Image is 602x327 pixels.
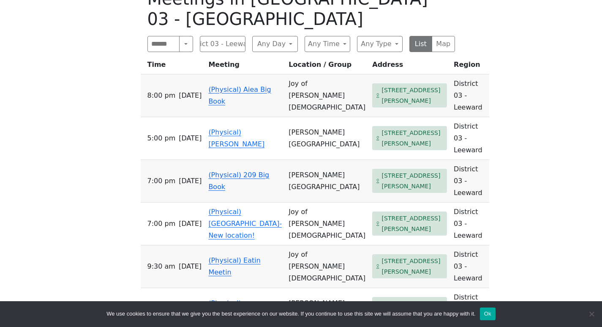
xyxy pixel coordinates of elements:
td: Joy of [PERSON_NAME][DEMOGRAPHIC_DATA] [285,245,369,288]
button: Any Type [357,36,403,52]
th: Address [369,59,450,74]
button: Any Time [305,36,350,52]
span: [STREET_ADDRESS][PERSON_NAME] [382,213,444,234]
button: Ok [480,308,496,320]
td: District 03 - Leeward [450,117,489,160]
td: District 03 - Leeward [450,160,489,203]
span: [STREET_ADDRESS][PERSON_NAME] [382,299,444,319]
span: [DATE] [179,218,202,230]
span: [DATE] [179,132,202,144]
td: District 03 - Leeward [450,74,489,117]
a: (Physical) Eatin Meetin [208,256,260,276]
span: 9:30 AM [147,261,175,272]
span: 7:00 PM [147,175,176,187]
span: [DATE] [179,175,202,187]
td: Joy of [PERSON_NAME][DEMOGRAPHIC_DATA] [285,74,369,117]
th: Location / Group [285,59,369,74]
td: District 03 - Leeward [450,203,489,245]
th: Meeting [205,59,285,74]
button: Any Day [252,36,298,52]
td: District 03 - Leeward [450,245,489,288]
th: Time [141,59,205,74]
a: (Physical) 209 Big Book [208,171,269,191]
td: [PERSON_NAME][GEOGRAPHIC_DATA] [285,160,369,203]
span: We use cookies to ensure that we give you the best experience on our website. If you continue to ... [106,310,475,318]
span: [STREET_ADDRESS][PERSON_NAME] [382,85,444,106]
span: 8:00 PM [147,90,176,102]
a: (Physical) [PERSON_NAME] [208,128,264,148]
span: [STREET_ADDRESS][PERSON_NAME] [382,170,444,191]
span: 5:00 PM [147,132,176,144]
button: List [409,36,433,52]
button: Search [179,36,193,52]
td: Joy of [PERSON_NAME][DEMOGRAPHIC_DATA] [285,203,369,245]
span: No [587,310,596,318]
span: 7:00 PM [147,218,176,230]
span: [STREET_ADDRESS][PERSON_NAME] [382,256,444,277]
td: [PERSON_NAME][GEOGRAPHIC_DATA] [285,117,369,160]
button: District 03 - Leeward [200,36,245,52]
span: [DATE] [179,261,202,272]
input: Search [147,36,180,52]
a: (Physical) [PERSON_NAME] [208,299,264,319]
span: [DATE] [179,90,202,102]
span: [STREET_ADDRESS][PERSON_NAME] [382,128,444,148]
a: (Physical) Aiea Big Book [208,85,271,105]
th: Region [450,59,489,74]
button: Map [432,36,455,52]
a: (Physical) [GEOGRAPHIC_DATA]- New location! [208,208,282,239]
